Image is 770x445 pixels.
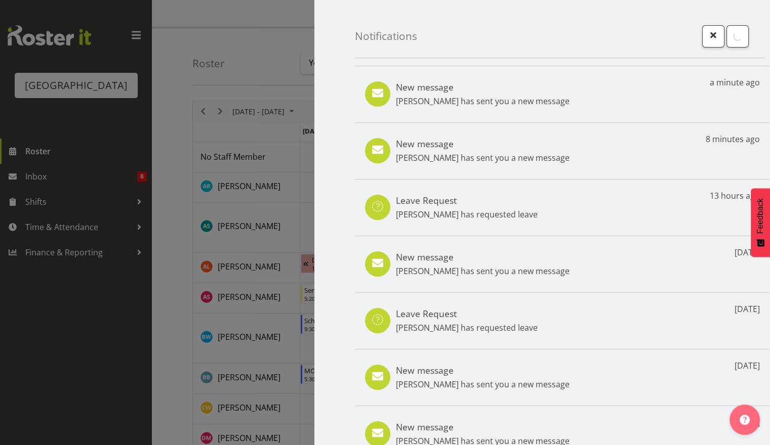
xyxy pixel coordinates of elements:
p: [DATE] [735,360,760,372]
p: 13 hours ago [710,190,760,202]
p: [PERSON_NAME] has sent you a new message [396,95,570,107]
h5: New message [396,421,570,432]
h5: New message [396,251,570,262]
p: [DATE] [735,303,760,315]
p: 8 minutes ago [706,133,760,145]
p: [PERSON_NAME] has requested leave [396,322,538,334]
p: [PERSON_NAME] has requested leave [396,208,538,220]
h5: Leave Request [396,195,538,206]
h5: New message [396,138,570,149]
span: Feedback [756,198,765,234]
button: Feedback - Show survey [751,188,770,257]
p: [PERSON_NAME] has sent you a new message [396,152,570,164]
h5: Leave Request [396,308,538,319]
p: a minute ago [710,76,760,88]
p: [PERSON_NAME] has sent you a new message [396,378,570,390]
h4: Notifications [355,30,417,42]
p: [DATE] [735,246,760,258]
h5: New message [396,81,570,93]
img: help-xxl-2.png [740,415,750,425]
button: Close [702,25,724,48]
p: [PERSON_NAME] has sent you a new message [396,265,570,277]
h5: New message [396,365,570,376]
